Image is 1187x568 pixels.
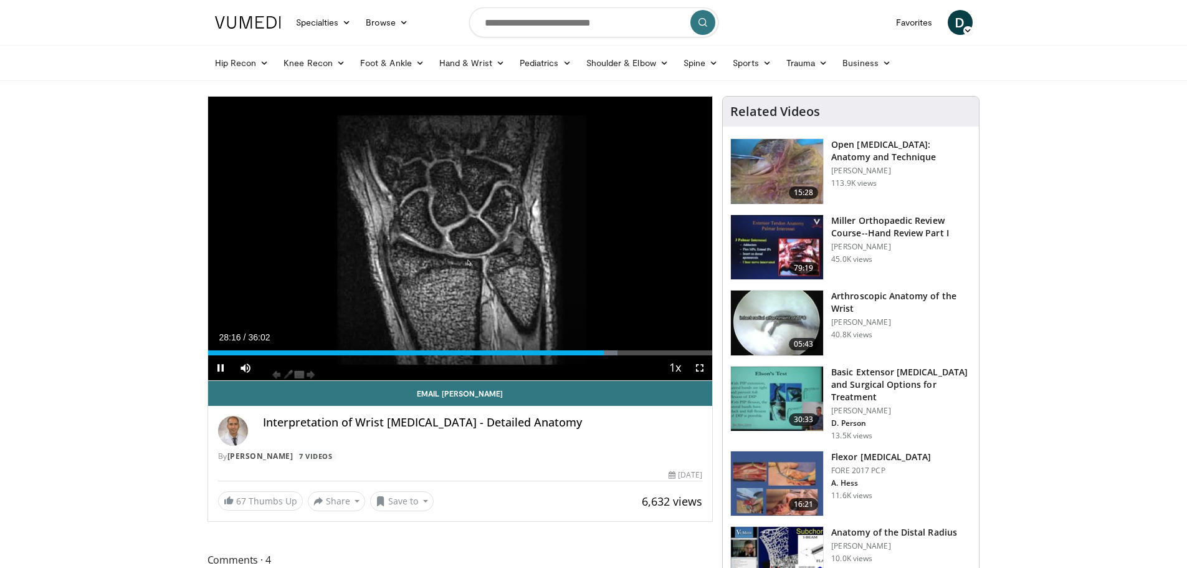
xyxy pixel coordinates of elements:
[789,186,819,199] span: 15:28
[831,138,971,163] h3: Open [MEDICAL_DATA]: Anatomy and Technique
[831,166,971,176] p: [PERSON_NAME]
[308,491,366,511] button: Share
[731,291,823,355] img: a6f1be81-36ec-4e38-ae6b-7e5798b3883c.150x105_q85_crop-smart_upscale.jpg
[731,139,823,204] img: Bindra_-_open_carpal_tunnel_2.png.150x105_q85_crop-smart_upscale.jpg
[730,138,971,205] a: 15:28 Open [MEDICAL_DATA]: Anatomy and Technique [PERSON_NAME] 113.9K views
[731,451,823,516] img: 7006d695-e87b-44ca-8282-580cfbaead39.150x105_q85_crop-smart_upscale.jpg
[831,214,971,239] h3: Miller Orthopaedic Review Course--Hand Review Part I
[288,10,359,35] a: Specialties
[831,418,971,428] p: D. Person
[295,451,336,461] a: 7 Videos
[789,498,819,511] span: 16:21
[730,214,971,281] a: 79:19 Miller Orthopaedic Review Course--Hand Review Part I [PERSON_NAME] 45.0K views
[835,51,899,75] a: Business
[831,466,931,476] p: FORE 2017 PCP
[831,541,957,551] p: [PERSON_NAME]
[831,451,931,463] h3: Flexor [MEDICAL_DATA]
[469,7,718,37] input: Search topics, interventions
[218,416,248,446] img: Avatar
[731,215,823,280] img: miller_1.png.150x105_q85_crop-smart_upscale.jpg
[831,431,872,441] p: 13.5K views
[789,413,819,426] span: 30:33
[244,332,246,342] span: /
[432,51,512,75] a: Hand & Wrist
[779,51,836,75] a: Trauma
[208,97,713,381] video-js: Video Player
[370,491,434,511] button: Save to
[215,16,281,29] img: VuMedi Logo
[831,478,931,488] p: A. Hess
[831,526,957,539] h3: Anatomy of the Distal Radius
[218,491,303,511] a: 67 Thumbs Up
[831,366,971,403] h3: Basic Extensor [MEDICAL_DATA] and Surgical Options for Treatment
[236,495,246,507] span: 67
[358,10,416,35] a: Browse
[831,491,872,501] p: 11.6K views
[233,355,258,380] button: Mute
[831,290,971,315] h3: Arthroscopic Anatomy of the Wrist
[730,451,971,517] a: 16:21 Flexor [MEDICAL_DATA] FORE 2017 PCP A. Hess 11.6K views
[676,51,725,75] a: Spine
[831,330,872,340] p: 40.8K views
[687,355,712,380] button: Fullscreen
[730,104,820,119] h4: Related Videos
[831,554,872,564] p: 10.0K views
[831,242,971,252] p: [PERSON_NAME]
[889,10,940,35] a: Favorites
[248,332,270,342] span: 36:02
[789,262,819,274] span: 79:19
[948,10,973,35] a: D
[831,317,971,327] p: [PERSON_NAME]
[512,51,579,75] a: Pediatrics
[831,406,971,416] p: [PERSON_NAME]
[208,350,713,355] div: Progress Bar
[276,51,353,75] a: Knee Recon
[662,355,687,380] button: Playback Rate
[218,451,703,462] div: By
[219,332,241,342] span: 28:16
[579,51,676,75] a: Shoulder & Elbow
[263,416,703,430] h4: Interpretation of Wrist [MEDICAL_DATA] - Detailed Anatomy
[207,552,713,568] span: Comments 4
[353,51,432,75] a: Foot & Ankle
[208,355,233,380] button: Pause
[730,290,971,356] a: 05:43 Arthroscopic Anatomy of the Wrist [PERSON_NAME] 40.8K views
[831,254,872,264] p: 45.0K views
[642,494,702,509] span: 6,632 views
[207,51,277,75] a: Hip Recon
[669,469,702,481] div: [DATE]
[831,178,877,188] p: 113.9K views
[227,451,293,461] a: [PERSON_NAME]
[208,381,713,406] a: Email [PERSON_NAME]
[730,366,971,441] a: 30:33 Basic Extensor [MEDICAL_DATA] and Surgical Options for Treatment [PERSON_NAME] D. Person 13...
[731,367,823,431] img: bed40874-ca21-42dc-8a42-d9b09b7d8d58.150x105_q85_crop-smart_upscale.jpg
[789,338,819,350] span: 05:43
[725,51,779,75] a: Sports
